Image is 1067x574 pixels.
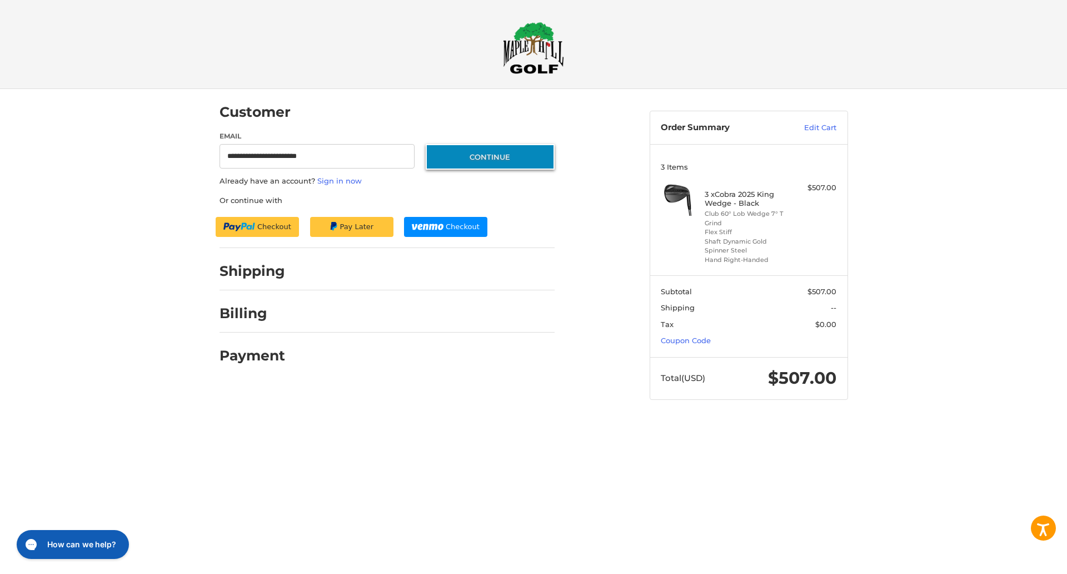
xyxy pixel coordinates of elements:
[768,368,836,388] span: $507.00
[705,255,790,265] li: Hand Right-Handed
[310,217,393,237] iframe: PayPal-paylater
[220,103,291,121] h2: Customer
[705,227,790,237] li: Flex Stiff
[404,217,487,237] iframe: PayPal-venmo
[705,237,790,255] li: Shaft Dynamic Gold Spinner Steel
[426,144,555,170] button: Continue
[815,320,836,329] span: $0.00
[831,303,836,312] span: --
[317,176,362,185] a: Sign in now
[792,182,836,194] div: $507.00
[11,526,134,563] iframe: Gorgias live chat messenger
[661,162,836,171] h3: 3 Items
[216,217,299,237] iframe: PayPal-paypal
[661,122,780,133] h3: Order Summary
[220,131,415,141] label: Email
[661,320,674,329] span: Tax
[705,209,790,227] li: Club 60° Lob Wedge 7° T Grind
[220,305,285,322] h2: Billing
[220,195,555,206] p: Or continue with
[705,190,790,208] h4: 3 x Cobra 2025 King Wedge - Black
[661,373,705,383] span: Total (USD)
[220,347,285,364] h2: Payment
[503,22,564,74] img: Maple Hill Golf
[220,176,555,187] p: Already have an account?
[807,287,836,296] span: $507.00
[220,263,285,280] h2: Shipping
[661,287,692,296] span: Subtotal
[780,122,836,133] a: Edit Cart
[661,336,711,345] a: Coupon Code
[661,303,695,312] span: Shipping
